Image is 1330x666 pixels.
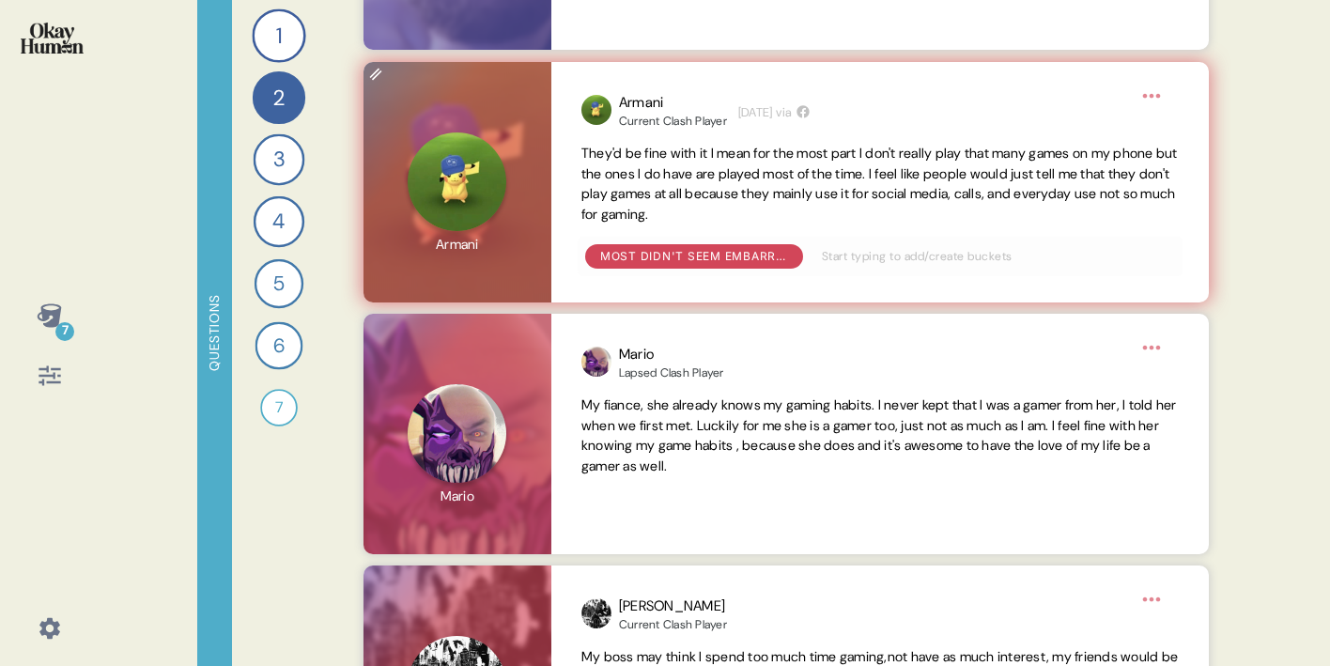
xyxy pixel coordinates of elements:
[581,347,611,377] img: profilepic_24606933228988860.jpg
[776,103,792,122] span: via
[254,134,305,186] div: 3
[600,248,788,265] div: Most didn't seem embarrassed to be known as mobile gamers, though with an asterisk.
[581,145,1178,223] span: They'd be fine with it I mean for the most part I don't really play that many games on my phone b...
[581,95,611,125] img: profilepic_32632045723061229.jpg
[619,114,727,129] div: Current Clash Player
[619,92,727,114] div: Armani
[255,259,303,308] div: 5
[619,617,727,632] div: Current Clash Player
[619,596,727,617] div: [PERSON_NAME]
[21,23,84,54] img: okayhuman.3b1b6348.png
[619,365,724,380] div: Lapsed Clash Player
[253,71,305,124] div: 2
[55,322,74,341] div: 7
[254,196,304,247] div: 4
[255,322,303,370] div: 6
[260,389,298,426] div: 7
[811,246,1175,267] input: Start typing to add/create buckets
[581,396,1177,474] span: My fiance, she already knows my gaming habits. I never kept that I was a gamer from her, I told h...
[252,8,305,62] div: 1
[581,598,611,628] img: profilepic_25306107508991146.jpg
[619,344,724,365] div: Mario
[738,103,773,122] time: [DATE]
